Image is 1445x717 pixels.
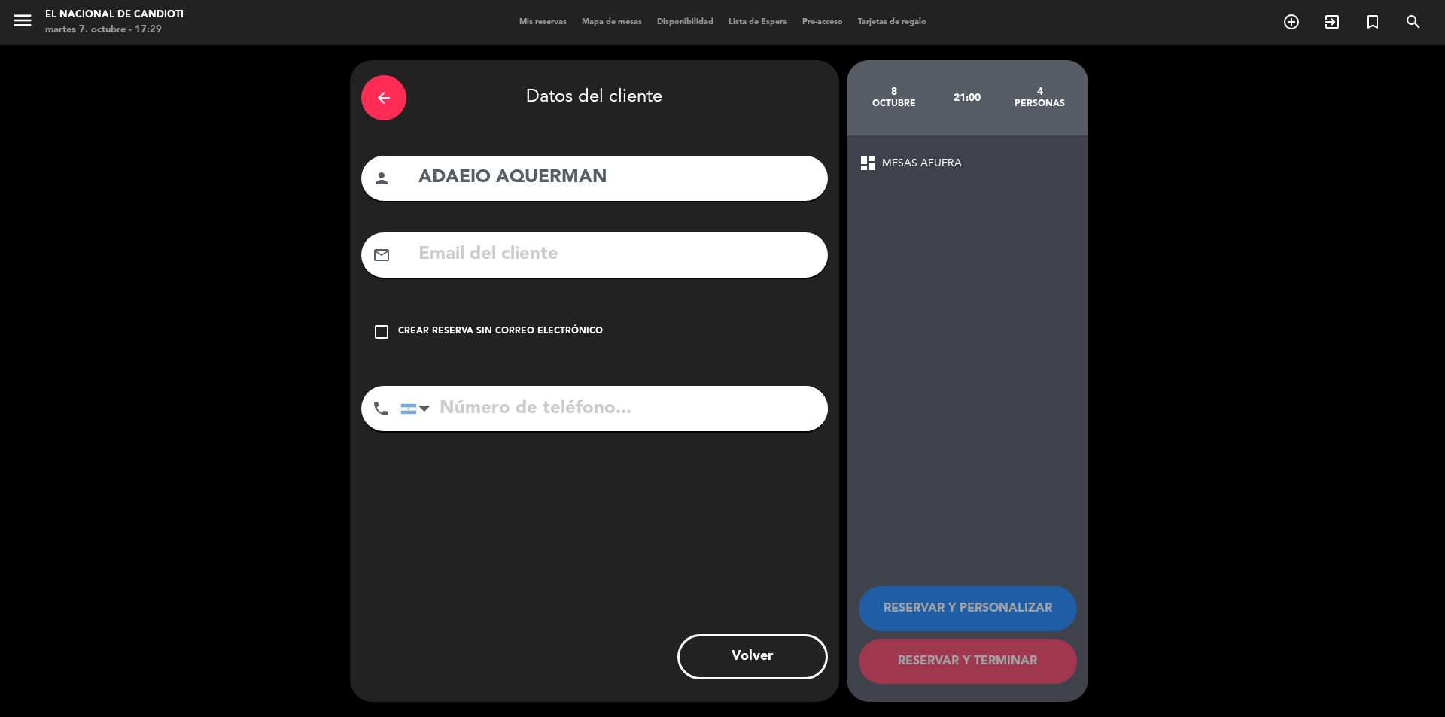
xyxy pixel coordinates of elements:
div: personas [1003,98,1076,110]
div: octubre [858,98,931,110]
div: 4 [1003,86,1076,98]
i: menu [11,9,34,32]
span: Tarjetas de regalo [850,18,934,26]
span: dashboard [859,154,877,172]
i: person [373,169,391,187]
button: RESERVAR Y PERSONALIZAR [859,586,1077,631]
i: check_box_outline_blank [373,323,391,341]
div: martes 7. octubre - 17:29 [45,23,184,38]
button: RESERVAR Y TERMINAR [859,639,1077,684]
i: arrow_back [375,89,393,107]
div: El Nacional de Candioti [45,8,184,23]
input: Número de teléfono... [400,386,828,431]
i: turned_in_not [1364,13,1382,31]
div: Argentina: +54 [401,387,436,430]
i: search [1404,13,1422,31]
input: Email del cliente [417,239,817,270]
div: Crear reserva sin correo electrónico [398,324,603,339]
i: exit_to_app [1323,13,1341,31]
button: Volver [677,634,828,679]
i: add_circle_outline [1282,13,1300,31]
i: mail_outline [373,246,391,264]
input: Nombre del cliente [417,163,817,193]
span: Pre-acceso [795,18,850,26]
i: phone [372,400,390,418]
div: Datos del cliente [361,71,828,124]
div: 8 [858,86,931,98]
div: 21:00 [930,71,1003,124]
button: menu [11,9,34,37]
span: Mis reservas [512,18,574,26]
span: MESAS AFUERA [882,155,962,172]
span: Lista de Espera [721,18,795,26]
span: Disponibilidad [649,18,721,26]
span: Mapa de mesas [574,18,649,26]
